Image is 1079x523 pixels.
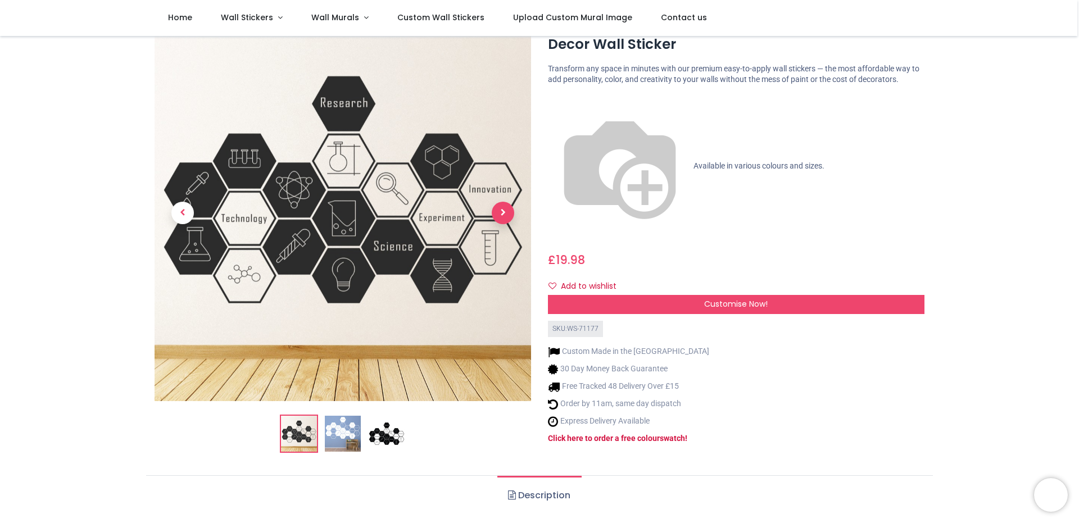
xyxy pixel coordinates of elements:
[325,416,361,452] img: WS-71177-02
[548,282,556,290] i: Add to wishlist
[548,252,585,268] span: £
[475,81,531,345] a: Next
[685,434,687,443] a: !
[693,161,824,170] span: Available in various colours and sizes.
[281,416,317,452] img: Science & Technology Symbols School Classroom Decor Wall Sticker
[1034,478,1068,512] iframe: Brevo live chat
[548,346,709,358] li: Custom Made in the [GEOGRAPHIC_DATA]
[548,398,709,410] li: Order by 11am, same day dispatch
[497,476,581,515] a: Description
[168,12,192,23] span: Home
[704,298,768,310] span: Customise Now!
[513,12,632,23] span: Upload Custom Mural Image
[171,202,194,224] span: Previous
[548,277,626,296] button: Add to wishlistAdd to wishlist
[548,416,709,428] li: Express Delivery Available
[397,12,484,23] span: Custom Wall Stickers
[155,25,531,401] img: Science & Technology Symbols School Classroom Decor Wall Sticker
[661,12,707,23] span: Contact us
[556,252,585,268] span: 19.98
[311,12,359,23] span: Wall Murals
[548,434,660,443] a: Click here to order a free colour
[548,94,692,238] img: color-wheel.png
[155,81,211,345] a: Previous
[660,434,685,443] a: swatch
[492,202,514,224] span: Next
[548,63,924,85] p: Transform any space in minutes with our premium easy-to-apply wall stickers — the most affordable...
[548,381,709,393] li: Free Tracked 48 Delivery Over £15
[221,12,273,23] span: Wall Stickers
[548,321,603,337] div: SKU: WS-71177
[548,363,709,375] li: 30 Day Money Back Guarantee
[369,416,405,452] img: WS-71177-03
